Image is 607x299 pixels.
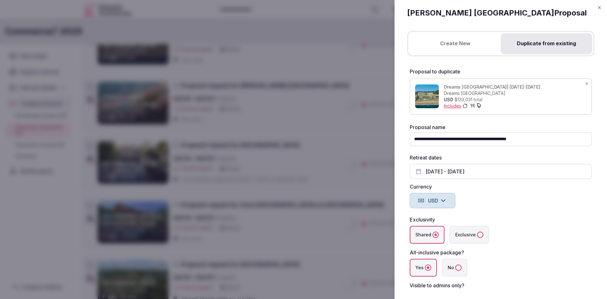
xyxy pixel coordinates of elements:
span: Dreams [GEOGRAPHIC_DATA] [444,90,506,97]
label: Shared [410,226,445,244]
img: Proposal [415,84,439,108]
button: USD [410,193,455,208]
button: Yes [425,265,431,271]
label: No [442,259,467,277]
label: Exclusivity [410,216,435,223]
button: No [455,265,462,271]
span: $133,031 [455,97,472,103]
label: Visible to admins only? [410,282,464,289]
button: Shared [432,232,439,238]
button: Create New [409,33,501,54]
label: Yes [410,259,437,277]
label: Currency [410,184,592,189]
span: total [474,97,482,103]
label: Proposal name [410,125,592,130]
button: Includes [444,103,481,109]
label: Proposal to duplicate [410,69,592,74]
h2: [PERSON_NAME] [GEOGRAPHIC_DATA] Proposal [407,8,594,18]
label: Exclusive [450,226,489,244]
label: Retreat dates [410,154,442,161]
button: [DATE] - [DATE] [410,164,592,179]
button: Exclusive [477,232,483,238]
label: All-inclusive package? [410,249,464,256]
button: Duplicate from existing [501,33,592,54]
span: USD [444,97,453,103]
span: Dreams [GEOGRAPHIC_DATA]| [DATE]-[DATE] [444,84,540,90]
